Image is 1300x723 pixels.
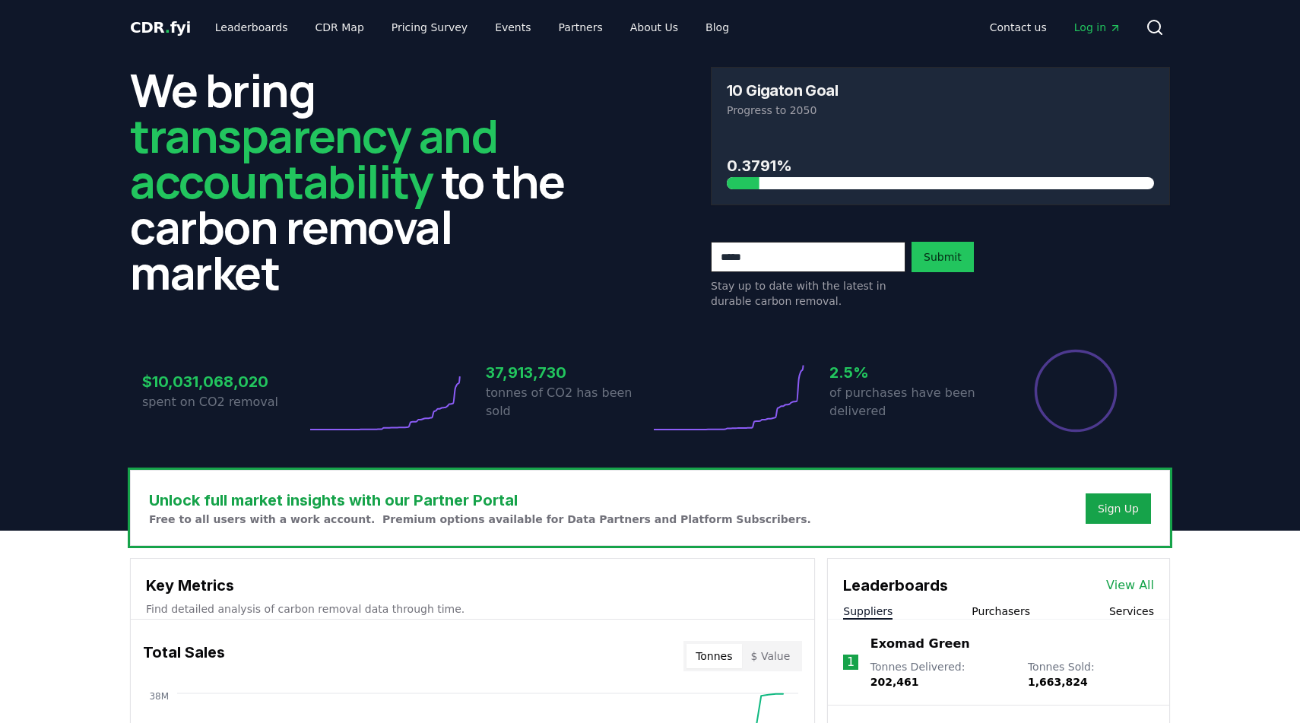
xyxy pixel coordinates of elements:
[142,370,306,393] h3: $10,031,068,020
[1109,604,1154,619] button: Services
[972,604,1030,619] button: Purchasers
[693,14,741,41] a: Blog
[130,67,589,295] h2: We bring to the carbon removal market
[742,644,800,668] button: $ Value
[143,641,225,671] h3: Total Sales
[978,14,1059,41] a: Contact us
[727,83,838,98] h3: 10 Gigaton Goal
[727,103,1154,118] p: Progress to 2050
[483,14,543,41] a: Events
[686,644,741,668] button: Tonnes
[847,653,855,671] p: 1
[130,104,497,212] span: transparency and accountability
[149,512,811,527] p: Free to all users with a work account. Premium options available for Data Partners and Platform S...
[547,14,615,41] a: Partners
[843,574,948,597] h3: Leaderboards
[1028,659,1154,690] p: Tonnes Sold :
[1074,20,1121,35] span: Log in
[829,384,994,420] p: of purchases have been delivered
[303,14,376,41] a: CDR Map
[149,691,169,702] tspan: 38M
[149,489,811,512] h3: Unlock full market insights with our Partner Portal
[727,154,1154,177] h3: 0.3791%
[486,384,650,420] p: tonnes of CO2 has been sold
[1106,576,1154,595] a: View All
[165,18,170,36] span: .
[1062,14,1134,41] a: Log in
[843,604,893,619] button: Suppliers
[1028,676,1088,688] span: 1,663,824
[1098,501,1139,516] a: Sign Up
[870,659,1013,690] p: Tonnes Delivered :
[130,18,191,36] span: CDR fyi
[486,361,650,384] h3: 37,913,730
[146,574,799,597] h3: Key Metrics
[130,17,191,38] a: CDR.fyi
[203,14,741,41] nav: Main
[142,393,306,411] p: spent on CO2 removal
[203,14,300,41] a: Leaderboards
[1033,348,1118,433] div: Percentage of sales delivered
[379,14,480,41] a: Pricing Survey
[978,14,1134,41] nav: Main
[870,676,919,688] span: 202,461
[1086,493,1151,524] button: Sign Up
[829,361,994,384] h3: 2.5%
[870,635,970,653] a: Exomad Green
[912,242,974,272] button: Submit
[618,14,690,41] a: About Us
[146,601,799,617] p: Find detailed analysis of carbon removal data through time.
[711,278,905,309] p: Stay up to date with the latest in durable carbon removal.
